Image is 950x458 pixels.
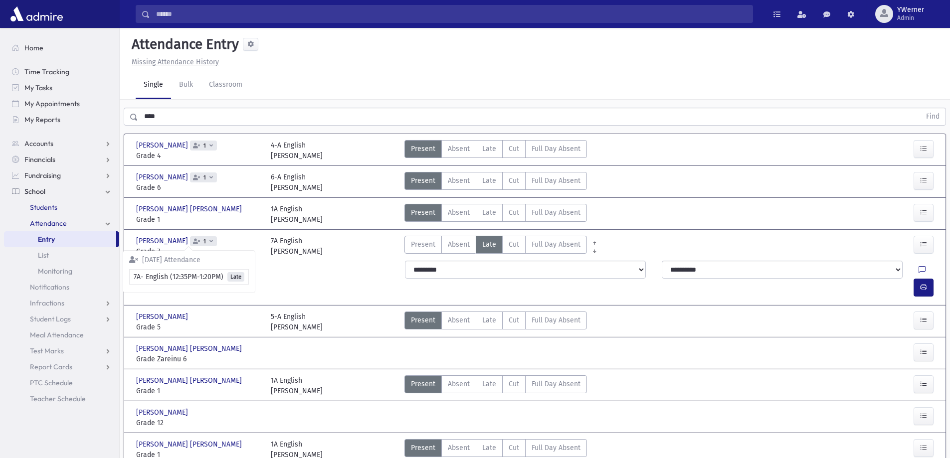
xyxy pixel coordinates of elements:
[136,407,190,418] span: [PERSON_NAME]
[509,379,519,389] span: Cut
[271,375,323,396] div: 1A English [PERSON_NAME]
[411,379,435,389] span: Present
[38,235,55,244] span: Entry
[4,279,119,295] a: Notifications
[482,443,496,453] span: Late
[448,379,470,389] span: Absent
[30,283,69,292] span: Notifications
[509,207,519,218] span: Cut
[4,40,119,56] a: Home
[136,140,190,151] span: [PERSON_NAME]
[201,71,250,99] a: Classroom
[448,175,470,186] span: Absent
[532,207,580,218] span: Full Day Absent
[4,391,119,407] a: Teacher Schedule
[448,239,470,250] span: Absent
[448,443,470,453] span: Absent
[482,144,496,154] span: Late
[24,155,55,164] span: Financials
[201,238,208,245] span: 1
[532,175,580,186] span: Full Day Absent
[509,315,519,325] span: Cut
[920,108,946,125] button: Find
[24,67,69,76] span: Time Tracking
[150,5,753,23] input: Search
[136,246,261,257] span: Grade 7
[482,379,496,389] span: Late
[24,83,52,92] span: My Tasks
[509,175,519,186] span: Cut
[30,330,84,339] span: Meal Attendance
[24,43,43,52] span: Home
[4,343,119,359] a: Test Marks
[448,207,470,218] span: Absent
[4,215,119,231] a: Attendance
[448,144,470,154] span: Absent
[30,362,72,371] span: Report Cards
[4,152,119,167] a: Financials
[4,263,119,279] a: Monitoring
[128,36,239,53] h5: Attendance Entry
[134,270,223,284] span: 7A- English (12:35PM-1:20PM)
[4,64,119,80] a: Time Tracking
[404,204,587,225] div: AttTypes
[136,182,261,193] span: Grade 6
[4,247,119,263] a: List
[136,343,244,354] span: [PERSON_NAME] [PERSON_NAME]
[411,207,435,218] span: Present
[24,139,53,148] span: Accounts
[404,172,587,193] div: AttTypes
[171,71,201,99] a: Bulk
[404,375,587,396] div: AttTypes
[271,204,323,225] div: 1A English [PERSON_NAME]
[532,144,580,154] span: Full Day Absent
[411,144,435,154] span: Present
[4,183,119,199] a: School
[404,311,587,332] div: AttTypes
[30,378,73,387] span: PTC Schedule
[201,174,208,181] span: 1
[4,96,119,112] a: My Appointments
[411,239,435,250] span: Present
[532,315,580,325] span: Full Day Absent
[4,327,119,343] a: Meal Attendance
[4,199,119,215] a: Students
[897,6,924,14] span: YWerner
[404,140,587,161] div: AttTypes
[509,239,519,250] span: Cut
[132,58,219,66] u: Missing Attendance History
[4,295,119,311] a: Infractions
[482,207,496,218] span: Late
[482,175,496,186] span: Late
[271,140,323,161] div: 4-A English [PERSON_NAME]
[24,99,80,108] span: My Appointments
[271,311,323,332] div: 5-A English [PERSON_NAME]
[4,359,119,375] a: Report Cards
[30,299,64,307] span: Infractions
[532,239,580,250] span: Full Day Absent
[38,267,72,276] span: Monitoring
[136,418,261,428] span: Grade 12
[897,14,924,22] span: Admin
[136,354,261,364] span: Grade Zareinu 6
[136,322,261,332] span: Grade 5
[201,143,208,149] span: 1
[38,251,49,260] span: List
[271,172,323,193] div: 6-A English [PERSON_NAME]
[128,58,219,66] a: Missing Attendance History
[4,167,119,183] a: Fundraising
[271,236,323,257] div: 7A English [PERSON_NAME]
[8,4,65,24] img: AdmirePro
[411,315,435,325] span: Present
[4,112,119,128] a: My Reports
[227,272,244,282] span: Late
[136,151,261,161] span: Grade 4
[411,443,435,453] span: Present
[24,115,60,124] span: My Reports
[482,315,496,325] span: Late
[4,136,119,152] a: Accounts
[30,203,57,212] span: Students
[24,171,61,180] span: Fundraising
[136,236,190,246] span: [PERSON_NAME]
[4,80,119,96] a: My Tasks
